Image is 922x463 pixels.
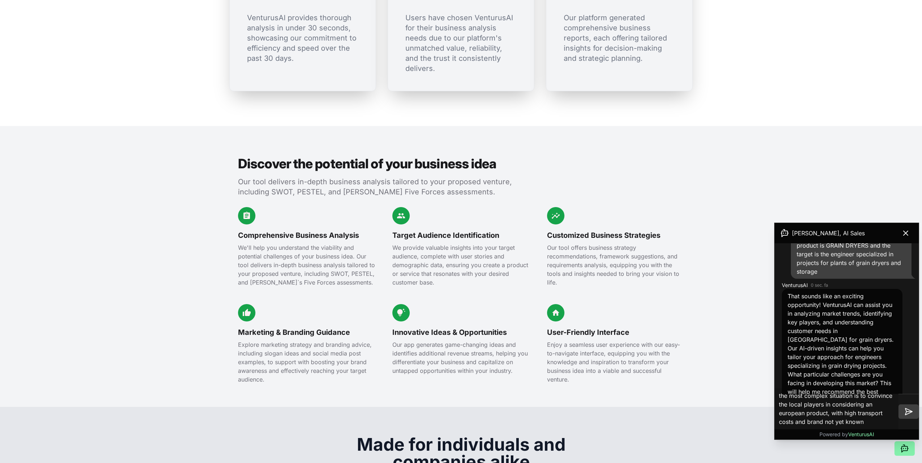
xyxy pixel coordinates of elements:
p: Powered by [819,431,874,438]
p: Explore marketing strategy and branding advice, including slogan ideas and social media post exam... [238,340,375,384]
h3: Comprehensive Business Analysis [238,230,375,240]
h3: Innovative Ideas & Opportunities [392,327,530,337]
p: What particular challenges are you facing in developing this market? This will help me recommend ... [788,370,897,405]
p: Our app generates game-changing ideas and identifies additional revenue streams, helping you diff... [392,340,530,375]
h2: Discover the potential of your business idea [238,156,516,171]
p: That sounds like an exciting opportunity! VenturusAI can assist you in analyzing market trends, i... [788,292,897,370]
h3: Target Audience Identification [392,230,530,240]
p: Users have chosen VenturusAI for their business analysis needs due to our platform's unmatched va... [405,13,517,73]
time: 0 sec. fa [811,282,828,288]
p: We'll help you understand the viability and potential challenges of your business idea. Our tool ... [238,243,375,287]
span: VenturusAI [782,282,808,289]
p: VenturusAI provides thorough analysis in under 30 seconds, showcasing our commitment to efficienc... [247,13,358,63]
span: [PERSON_NAME], AI Sales [792,229,865,237]
p: Our tool delivers in-depth business analysis tailored to your proposed venture, including SWOT, P... [238,177,516,197]
p: Enjoy a seamless user experience with our easy-to-navigate interface, equipping you with the know... [547,340,684,384]
p: We provide valuable insights into your target audience, complete with user stories and demographi... [392,243,530,287]
h3: Customized Business Strategies [547,230,684,240]
h3: Marketing & Branding Guidance [238,327,375,337]
p: Our platform generated comprehensive business reports, each offering tailored insights for decisi... [564,13,675,63]
h3: User-Friendly Interface [547,327,684,337]
p: Our tool offers business strategy recommendations, framework suggestions, and requirements analys... [547,243,684,287]
textarea: the most complex situation is to convince the local players in considering an european product, w... [775,388,898,435]
span: VenturusAI [848,431,874,437]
